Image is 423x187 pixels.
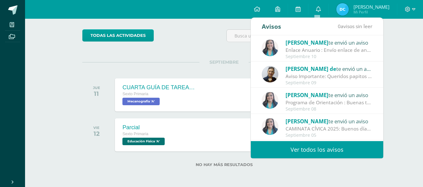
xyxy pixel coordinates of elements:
div: Septiembre 10 [286,54,373,59]
img: be92b6c484970536b82811644e40775c.png [262,118,278,135]
div: te envió un aviso [286,38,373,47]
div: Septiembre 09 [286,80,373,86]
span: [PERSON_NAME] [286,118,328,125]
div: te envió un aviso [286,65,373,73]
span: [PERSON_NAME] [353,4,389,10]
input: Busca una actividad próxima aquí... [227,30,365,42]
div: JUE [93,86,100,90]
div: Septiembre 05 [286,133,373,138]
img: be92b6c484970536b82811644e40775c.png [262,92,278,109]
span: Educación Física 'A' [122,138,165,145]
span: Sexto Primaria [122,92,148,96]
div: CUARTA GUÍA DE TAREAS DEL CUARTO BIMESTRE [122,84,198,91]
label: No hay más resultados [82,162,366,167]
div: 12 [93,130,100,137]
img: 06c843b541221984c6119e2addf5fdcd.png [336,3,349,16]
div: Septiembre 08 [286,106,373,112]
img: 67f0ede88ef848e2db85819136c0f493.png [262,66,278,82]
div: te envió un aviso [286,117,373,125]
div: Programa de Orientación : Buenas tardes estudiantes: Esperando se encuentren bien, por este medio... [286,99,373,106]
img: be92b6c484970536b82811644e40775c.png [262,40,278,56]
span: Mecanografia 'A' [122,98,160,105]
span: [PERSON_NAME] de [286,65,336,72]
div: Avisos [262,18,281,35]
a: Ver todos los avisos [251,141,383,158]
div: Parcial [122,124,166,131]
span: Mi Perfil [353,9,389,15]
span: 0 [338,23,341,30]
span: Sexto Primaria [122,132,148,136]
span: [PERSON_NAME] [286,91,328,99]
a: todas las Actividades [82,29,154,42]
div: CAMINATA CÍVICA 2025: Buenos días queridos padres de familia Esperando se encuentren bien, por es... [286,125,373,132]
div: Aviso Importante: Queridos papitos por este medio les saludo cordialmente. El motivo de la presen... [286,73,373,80]
span: avisos sin leer [338,23,372,30]
span: SEPTIEMBRE [199,59,249,65]
div: te envió un aviso [286,91,373,99]
div: 11 [93,90,100,97]
div: VIE [93,125,100,130]
div: Enlace Anuario : Envío enlace de anuario para completar lo solicitado. https://docs.google.com/do... [286,47,373,54]
span: [PERSON_NAME] [286,39,328,46]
